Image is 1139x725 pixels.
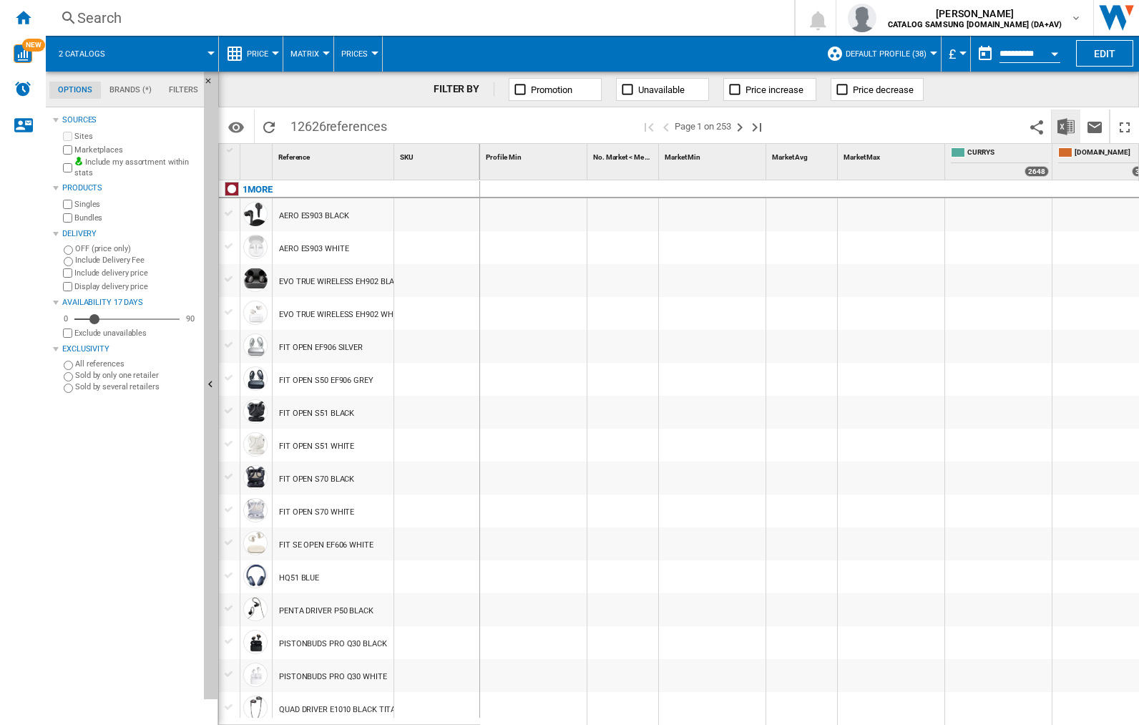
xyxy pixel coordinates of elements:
button: Default profile (38) [846,36,934,72]
div: HQ51 BLUE [279,562,319,595]
div: FILTER BY [434,82,494,97]
label: Singles [74,199,198,210]
div: FIT OPEN EF906 SILVER [279,331,363,364]
div: Sort None [275,144,393,166]
label: Include delivery price [74,268,198,278]
div: FIT OPEN S70 BLACK [279,463,354,496]
span: Market Min [665,153,700,161]
span: 2 catalogs [59,49,105,59]
div: Exclusivity [62,344,198,355]
label: Display delivery price [74,281,198,292]
md-tab-item: Brands (*) [101,82,160,99]
img: profile.jpg [848,4,876,32]
div: Sort None [397,144,479,166]
img: alerts-logo.svg [14,80,31,97]
button: Unavailable [616,78,709,101]
input: Bundles [63,213,72,223]
label: Sold by only one retailer [75,370,198,381]
input: Marketplaces [63,145,72,155]
div: 90 [182,313,198,324]
label: Bundles [74,213,198,223]
div: Sort None [243,144,272,166]
md-slider: Availability [74,312,180,326]
div: Matrix [290,36,326,72]
span: No. Market < Me [593,153,644,161]
div: Sort None [590,144,658,166]
div: CURRYS 2648 offers sold by CURRYS [948,144,1052,180]
label: All references [75,359,198,369]
input: Include delivery price [63,268,72,278]
b: CATALOG SAMSUNG [DOMAIN_NAME] (DA+AV) [888,20,1062,29]
img: excel-24x24.png [1057,118,1075,135]
div: PENTA DRIVER P50 BLACK [279,595,373,628]
div: Market Avg Sort None [769,144,837,166]
label: Sites [74,131,198,142]
div: Sort None [662,144,766,166]
div: SKU Sort None [397,144,479,166]
span: 12626 [283,110,394,140]
input: Include Delivery Fee [64,257,73,266]
div: Delivery [62,228,198,240]
span: [PERSON_NAME] [888,6,1062,21]
button: Reload [255,110,283,143]
span: references [326,119,387,134]
input: Sold by several retailers [64,384,73,393]
input: Sites [63,132,72,141]
span: Market Max [844,153,880,161]
div: EVO TRUE WIRELESS EH902 WHITE [279,298,404,331]
span: Page 1 on 253 [675,110,731,143]
div: Products [62,183,198,194]
button: md-calendar [971,39,999,68]
div: Sources [62,115,198,126]
div: FIT OPEN S70 WHITE [279,496,354,529]
div: FIT OPEN S51 BLACK [279,397,354,430]
md-tab-item: Filters [160,82,207,99]
span: £ [949,47,956,62]
button: Options [222,114,250,140]
div: AERO ES903 WHITE [279,233,348,266]
div: AERO ES903 BLACK [279,200,348,233]
md-tab-item: Options [49,82,101,99]
div: FIT OPEN S51 WHITE [279,430,354,463]
span: Default profile (38) [846,49,927,59]
label: Exclude unavailables [74,328,198,339]
div: PISTONBUDS PRO Q30 WHITE [279,661,387,694]
label: Sold by several retailers [75,381,198,392]
button: Hide [204,72,218,699]
span: Price increase [746,84,803,95]
span: Profile Min [486,153,522,161]
label: Marketplaces [74,145,198,155]
button: Price increase [723,78,816,101]
div: Search [77,8,757,28]
div: Prices [341,36,375,72]
div: FIT SE OPEN EF606 WHITE [279,529,373,562]
div: EVO TRUE WIRELESS EH902 BLACK [279,266,404,298]
div: Market Min Sort None [662,144,766,166]
div: Reference Sort None [275,144,393,166]
span: Reference [278,153,310,161]
span: Prices [341,49,368,59]
span: CURRYS [967,147,1049,160]
button: Download in Excel [1052,110,1080,143]
div: 0 [60,313,72,324]
button: Open calendar [1042,39,1067,64]
div: Price [226,36,275,72]
div: Sort None [769,144,837,166]
label: OFF (price only) [75,243,198,254]
input: OFF (price only) [64,245,73,255]
div: Sort None [841,144,944,166]
span: Price [247,49,268,59]
input: Include my assortment within stats [63,159,72,177]
input: Display delivery price [63,329,72,338]
button: Price decrease [831,78,924,101]
input: Sold by only one retailer [64,372,73,381]
button: First page [640,110,658,143]
div: 2648 offers sold by CURRYS [1025,166,1049,177]
input: Display delivery price [63,282,72,291]
div: Profile Min Sort None [483,144,587,166]
span: Unavailable [638,84,685,95]
button: Send this report by email [1080,110,1109,143]
img: mysite-bg-18x18.png [74,157,83,165]
div: 2 catalogs [53,36,211,72]
button: Price [247,36,275,72]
